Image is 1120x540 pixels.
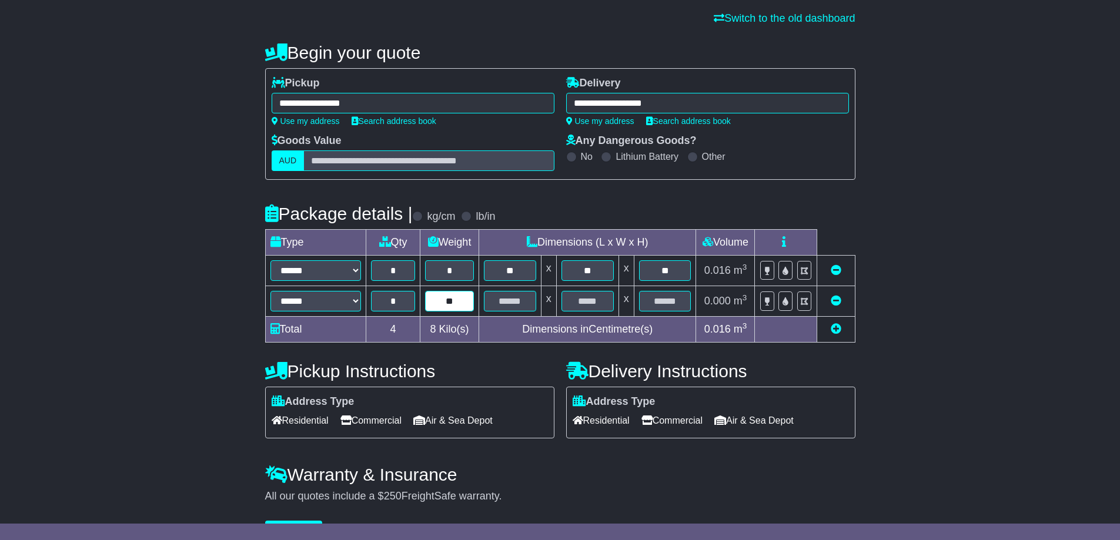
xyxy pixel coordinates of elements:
span: Commercial [641,411,703,430]
sup: 3 [743,263,747,271]
a: Use my address [272,116,340,126]
span: m [734,323,747,335]
span: 0.016 [704,264,731,276]
td: x [618,286,634,317]
h4: Warranty & Insurance [265,465,855,484]
td: Volume [696,230,755,256]
sup: 3 [743,321,747,330]
label: Address Type [573,395,656,408]
span: Air & Sea Depot [413,411,493,430]
td: Weight [420,230,479,256]
h4: Delivery Instructions [566,361,855,381]
span: Commercial [340,411,402,430]
label: Goods Value [272,135,342,147]
td: Type [265,230,366,256]
span: Residential [573,411,630,430]
td: Total [265,317,366,343]
h4: Pickup Instructions [265,361,554,381]
a: Switch to the old dashboard [714,12,855,24]
td: x [541,286,556,317]
a: Add new item [831,323,841,335]
a: Remove this item [831,295,841,307]
td: Dimensions in Centimetre(s) [479,317,696,343]
label: Delivery [566,77,621,90]
h4: Begin your quote [265,43,855,62]
span: 250 [384,490,402,502]
span: Air & Sea Depot [714,411,794,430]
span: 0.000 [704,295,731,307]
label: Any Dangerous Goods? [566,135,697,147]
span: m [734,295,747,307]
a: Search address book [352,116,436,126]
h4: Package details | [265,204,413,223]
label: kg/cm [427,210,455,223]
label: Address Type [272,395,355,408]
a: Search address book [646,116,731,126]
label: Pickup [272,77,320,90]
td: Dimensions (L x W x H) [479,230,696,256]
sup: 3 [743,293,747,302]
div: All our quotes include a $ FreightSafe warranty. [265,490,855,503]
td: x [618,256,634,286]
span: m [734,264,747,276]
label: Other [702,151,726,162]
label: lb/in [476,210,495,223]
label: Lithium Battery [616,151,678,162]
label: AUD [272,150,305,171]
label: No [581,151,593,162]
td: Qty [366,230,420,256]
td: 4 [366,317,420,343]
td: Kilo(s) [420,317,479,343]
span: 0.016 [704,323,731,335]
span: 8 [430,323,436,335]
a: Use my address [566,116,634,126]
td: x [541,256,556,286]
a: Remove this item [831,264,841,276]
span: Residential [272,411,329,430]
